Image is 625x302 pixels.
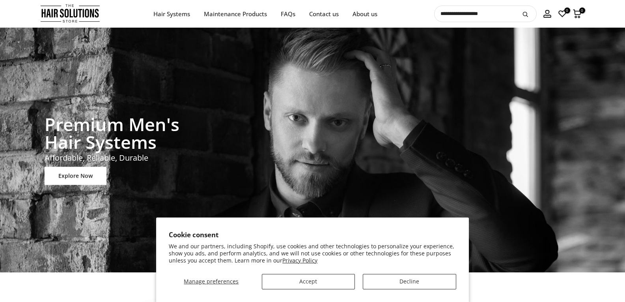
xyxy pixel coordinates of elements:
button: Accept [262,274,355,289]
span: 0 [564,8,570,13]
a: Hair Systems [146,9,197,19]
span: 0 [579,8,585,13]
a: FAQs [274,9,302,19]
a: About us [345,9,384,19]
a: Maintenance Products [197,9,274,19]
span: Manage preferences [184,278,239,285]
a: 0 [573,9,582,18]
img: The Hair Solutions Store [41,2,100,24]
button: Manage preferences [169,274,254,289]
p: We and our partners, including Shopify, use cookies and other technologies to personalize your ex... [169,243,456,264]
a: 0 [558,9,567,18]
a: Contact us [302,9,345,19]
button: Decline [363,274,456,289]
h2: Cookie consent [169,230,456,239]
a: Privacy Policy [282,257,317,264]
a: Explore Now [45,167,106,185]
